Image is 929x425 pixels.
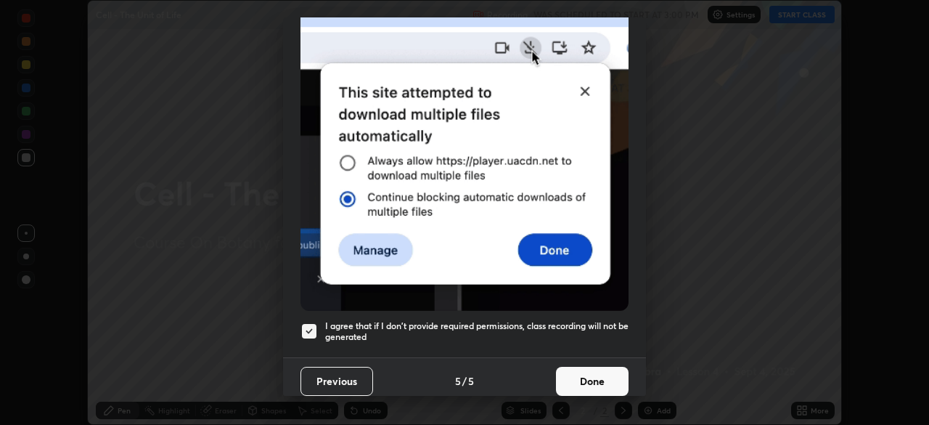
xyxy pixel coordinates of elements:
h4: / [462,373,467,389]
button: Done [556,367,629,396]
h4: 5 [455,373,461,389]
h5: I agree that if I don't provide required permissions, class recording will not be generated [325,320,629,343]
h4: 5 [468,373,474,389]
button: Previous [300,367,373,396]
